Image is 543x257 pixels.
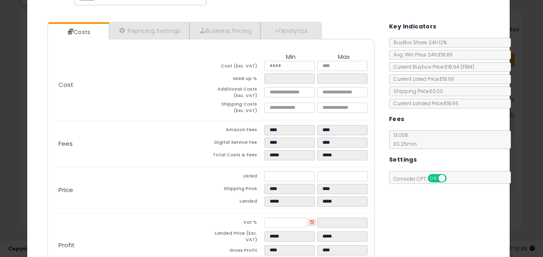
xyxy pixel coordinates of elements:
td: Additional Costs (Exc. VAT) [211,86,264,101]
td: Digital Service Fee [211,138,264,150]
span: ( FBM ) [461,63,474,70]
p: Cost [52,82,211,88]
span: Current Buybox Price: [389,63,474,70]
td: Shipping Price [211,184,264,197]
td: Amazon Fees [211,125,264,138]
td: Mark up % [211,73,264,86]
a: Repricing Settings [109,22,189,39]
span: ON [428,175,439,182]
span: Avg. Win Price 24h: £18.86 [389,51,453,58]
span: Current Landed Price: £18.66 [389,100,459,107]
td: Landed Price (Exc. VAT) [211,230,264,245]
th: Max [317,54,370,61]
p: Price [52,187,211,193]
span: Consider CPT: [389,175,457,182]
td: Listed [211,171,264,184]
td: Shipping Costs (Exc. VAT) [211,101,264,116]
span: £0.25 min [389,140,417,147]
span: Shipping Price: £0.00 [389,88,443,95]
td: Total Costs & Fees [211,150,264,163]
th: Min [264,54,318,61]
a: Business Pricing [189,22,260,39]
td: Cost (Exc. VAT) [211,61,264,73]
td: Landed [211,197,264,209]
span: Current Listed Price: £18.66 [389,76,454,82]
h5: Fees [389,114,405,124]
p: Profit [52,242,211,248]
a: Analytics [260,22,320,39]
p: Fees [52,140,211,147]
span: OFF [445,175,458,182]
a: Costs [48,24,108,40]
h5: Key Indicators [389,22,437,32]
span: 13.00 % [389,132,417,147]
span: £18.94 [445,63,474,70]
h5: Settings [389,155,417,165]
span: BuyBox Share 24h: 12% [389,39,447,46]
td: Vat % [211,218,264,230]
